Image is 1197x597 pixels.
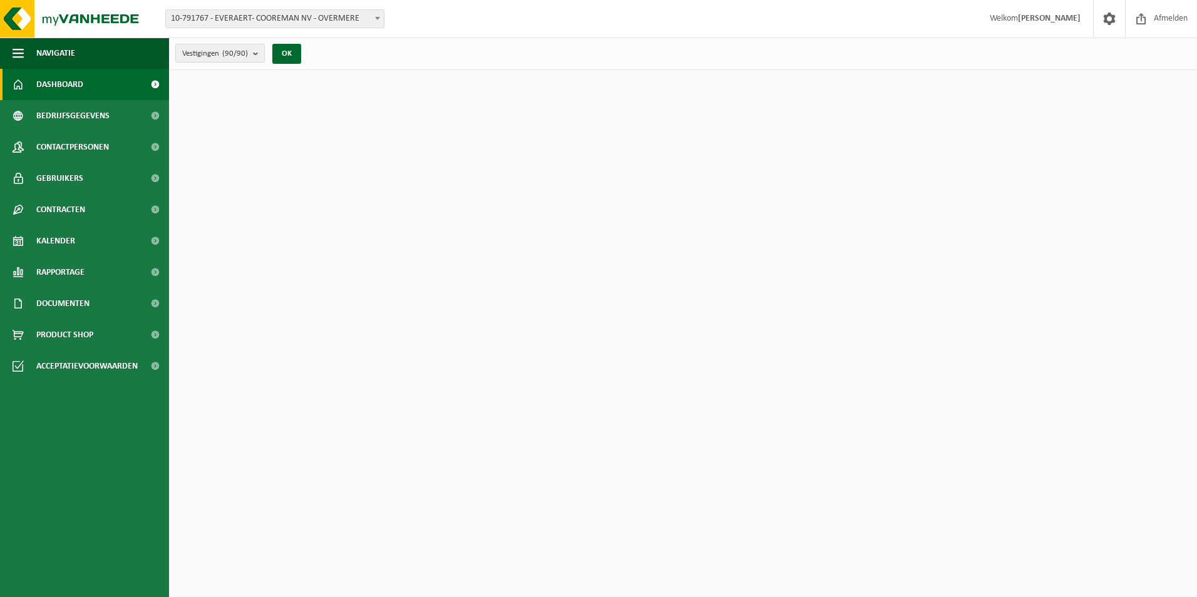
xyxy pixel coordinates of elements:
[222,49,248,58] count: (90/90)
[36,163,83,194] span: Gebruikers
[36,69,83,100] span: Dashboard
[36,100,110,131] span: Bedrijfsgegevens
[36,225,75,257] span: Kalender
[36,38,75,69] span: Navigatie
[36,319,93,350] span: Product Shop
[36,194,85,225] span: Contracten
[166,10,384,28] span: 10-791767 - EVERAERT- COOREMAN NV - OVERMERE
[175,44,265,63] button: Vestigingen(90/90)
[36,288,90,319] span: Documenten
[165,9,384,28] span: 10-791767 - EVERAERT- COOREMAN NV - OVERMERE
[182,44,248,63] span: Vestigingen
[1018,14,1081,23] strong: [PERSON_NAME]
[6,569,209,597] iframe: chat widget
[36,350,138,382] span: Acceptatievoorwaarden
[36,257,85,288] span: Rapportage
[272,44,301,64] button: OK
[36,131,109,163] span: Contactpersonen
